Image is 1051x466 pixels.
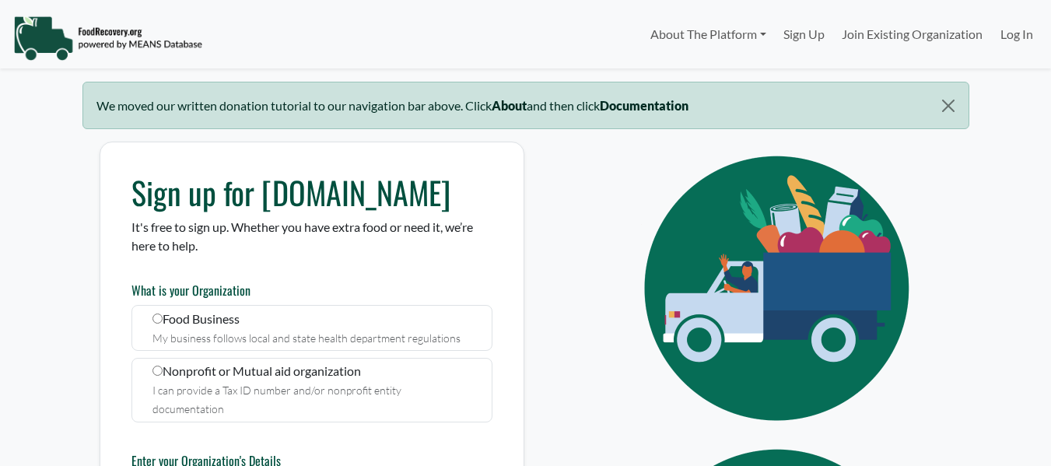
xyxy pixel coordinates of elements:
[131,173,492,211] h1: Sign up for [DOMAIN_NAME]
[152,366,163,376] input: Nonprofit or Mutual aid organization I can provide a Tax ID number and/or nonprofit entity docume...
[131,218,492,255] p: It's free to sign up. Whether you have extra food or need it, we’re here to help.
[131,358,492,422] label: Nonprofit or Mutual aid organization
[82,82,969,129] div: We moved our written donation tutorial to our navigation bar above. Click and then click
[13,15,202,61] img: NavigationLogo_FoodRecovery-91c16205cd0af1ed486a0f1a7774a6544ea792ac00100771e7dd3ec7c0e58e41.png
[992,19,1042,50] a: Log In
[152,384,401,415] small: I can provide a Tax ID number and/or nonprofit entity documentation
[152,314,163,324] input: Food Business My business follows local and state health department regulations
[492,98,527,113] b: About
[152,331,461,345] small: My business follows local and state health department regulations
[131,283,492,298] h6: What is your Organization
[609,142,951,435] img: Eye Icon
[833,19,991,50] a: Join Existing Organization
[775,19,833,50] a: Sign Up
[131,305,492,351] label: Food Business
[928,82,968,129] button: Close
[641,19,774,50] a: About The Platform
[600,98,688,113] b: Documentation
